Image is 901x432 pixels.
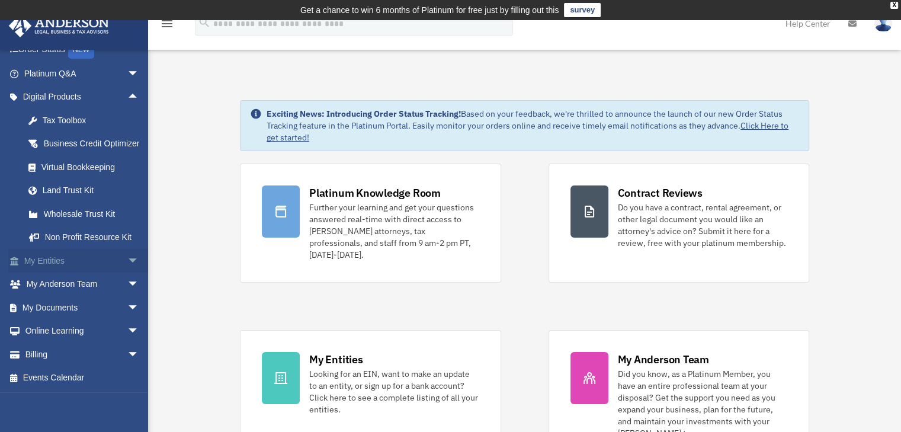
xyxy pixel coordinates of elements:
[41,113,142,128] div: Tax Toolbox
[309,201,479,261] div: Further your learning and get your questions answered real-time with direct access to [PERSON_NAM...
[300,3,559,17] div: Get a chance to win 6 months of Platinum for free just by filling out this
[8,273,157,296] a: My Anderson Teamarrow_drop_down
[267,108,799,143] div: Based on your feedback, we're thrilled to announce the launch of our new Order Status Tracking fe...
[127,343,151,367] span: arrow_drop_down
[8,85,157,109] a: Digital Productsarrow_drop_up
[198,16,211,29] i: search
[41,160,142,175] div: Virtual Bookkeeping
[41,183,142,198] div: Land Trust Kit
[890,2,898,9] div: close
[309,352,363,367] div: My Entities
[127,62,151,86] span: arrow_drop_down
[127,249,151,273] span: arrow_drop_down
[8,249,157,273] a: My Entitiesarrow_drop_down
[17,202,157,226] a: Wholesale Trust Kit
[160,21,174,31] a: menu
[160,17,174,31] i: menu
[618,201,787,249] div: Do you have a contract, rental agreement, or other legal document you would like an attorney's ad...
[127,273,151,297] span: arrow_drop_down
[240,164,501,283] a: Platinum Knowledge Room Further your learning and get your questions answered real-time with dire...
[549,164,809,283] a: Contract Reviews Do you have a contract, rental agreement, or other legal document you would like...
[17,226,157,249] a: Non Profit Resource Kit
[17,108,157,132] a: Tax Toolbox
[618,352,709,367] div: My Anderson Team
[17,132,157,156] a: Business Credit Optimizer
[874,15,892,32] img: User Pic
[8,366,157,390] a: Events Calendar
[17,179,157,203] a: Land Trust Kit
[267,108,461,119] strong: Exciting News: Introducing Order Status Tracking!
[8,62,157,85] a: Platinum Q&Aarrow_drop_down
[618,185,703,200] div: Contract Reviews
[8,343,157,366] a: Billingarrow_drop_down
[127,85,151,110] span: arrow_drop_up
[8,319,157,343] a: Online Learningarrow_drop_down
[41,136,142,151] div: Business Credit Optimizer
[309,185,441,200] div: Platinum Knowledge Room
[5,14,113,37] img: Anderson Advisors Platinum Portal
[8,296,157,319] a: My Documentsarrow_drop_down
[564,3,601,17] a: survey
[309,368,479,415] div: Looking for an EIN, want to make an update to an entity, or sign up for a bank account? Click her...
[17,155,157,179] a: Virtual Bookkeeping
[127,296,151,320] span: arrow_drop_down
[127,319,151,344] span: arrow_drop_down
[41,207,142,222] div: Wholesale Trust Kit
[68,41,94,59] div: NEW
[267,120,788,143] a: Click Here to get started!
[41,230,142,245] div: Non Profit Resource Kit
